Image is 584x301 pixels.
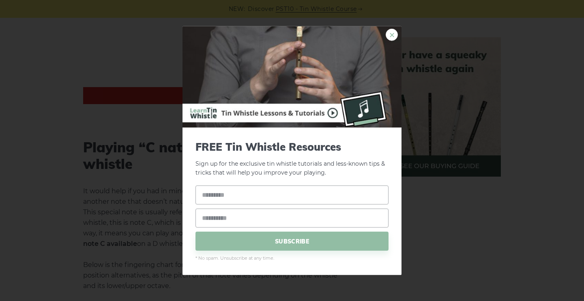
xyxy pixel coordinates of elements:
[195,140,389,153] span: FREE Tin Whistle Resources
[386,28,398,41] a: ×
[195,232,389,251] span: SUBSCRIBE
[195,255,389,262] span: * No spam. Unsubscribe at any time.
[195,140,389,177] p: Sign up for the exclusive tin whistle tutorials and less-known tips & tricks that will help you i...
[182,26,401,127] img: Tin Whistle Buying Guide Preview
